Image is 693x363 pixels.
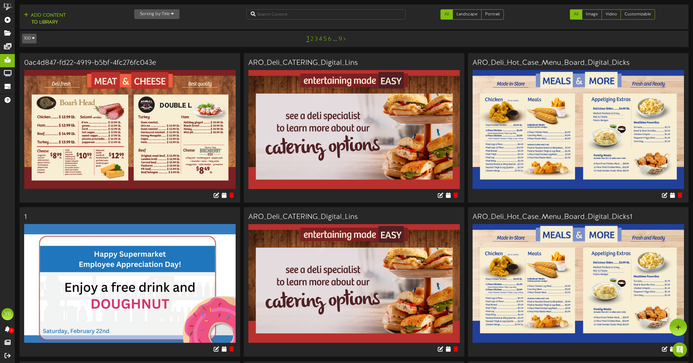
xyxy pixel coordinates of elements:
[472,59,684,67] h3: ARO_Deli_Hot_Case_Menu_Board_Digital_Dicks
[323,36,327,43] a: 5
[248,224,460,343] img: bbdff0d9-3f5c-46ab-b545-c8e6d4f38714.png
[453,9,482,20] a: Landscape
[22,34,37,43] button: 100
[472,213,684,221] h3: ARO_Deli_Hot_Case_Menu_Board_Digital_Dicks1
[582,9,602,20] a: Image
[24,224,236,343] img: 738efdc1-7962-4c34-88b9-6d354b053484.jpg
[2,308,14,320] div: VB
[602,9,621,20] a: Video
[248,70,460,189] img: b51c3e27-65f9-4592-8590-6393c4b9203f.png
[9,328,14,333] span: 0
[134,9,180,19] button: Sorting by:Title
[333,36,337,43] a: ...
[621,9,655,20] a: Customizable
[22,12,68,26] button: Add Contentto Library
[24,70,236,189] img: 86b9315d-b646-49c1-b00f-b9a101b017e0.png
[570,9,582,20] a: All
[328,36,332,43] a: 6
[319,36,322,43] a: 4
[307,35,309,43] a: 1
[672,342,687,357] div: Open Intercom Messenger
[24,59,236,67] h3: 0ac4d847-fd22-4919-b5bf-4fc276fc043e
[246,9,406,20] input: Search Content
[24,213,236,221] h3: 1
[440,9,453,20] a: All
[339,36,342,43] a: 9
[472,70,684,189] img: 54ad0183-813a-46c5-ae9d-f5aa1825f94b.png
[248,213,460,221] h3: ARO_Deli_CATERING_Digital_Lins
[248,59,460,67] h3: ARO_Deli_CATERING_Digital_Lins
[343,36,346,43] a: >
[310,36,313,43] a: 2
[315,36,318,43] a: 3
[472,224,684,343] img: eee6879e-1fae-4360-9008-314fb9792361.png
[481,9,504,20] a: Portrait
